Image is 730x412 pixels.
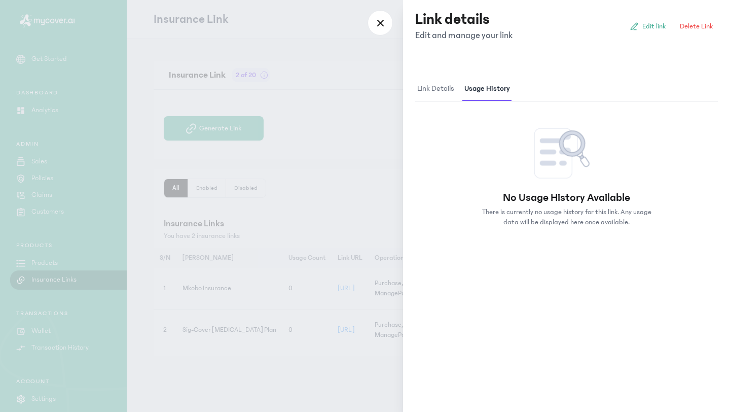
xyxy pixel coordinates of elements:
[642,21,666,31] span: Edit link
[478,207,655,227] p: There is currently no usage history for this link. Any usage data will be displayed here once ava...
[624,18,671,35] a: Edit link
[680,21,713,31] span: Delete Link
[415,10,513,28] h3: Link details
[462,77,518,101] button: Usage history
[415,28,513,43] p: Edit and manage your link
[503,191,630,205] p: No Usage History Available
[675,18,718,35] button: Delete Link
[415,77,456,101] span: Link details
[415,77,462,101] button: Link details
[462,77,512,101] span: Usage history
